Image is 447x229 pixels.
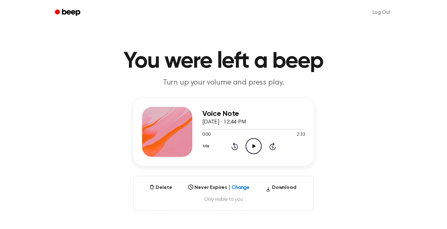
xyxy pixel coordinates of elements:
button: 1.0x [202,141,212,152]
p: Turn up your volume and press play. [103,78,344,88]
span: [DATE] · 12:44 PM [202,119,246,125]
button: Delete [147,184,174,191]
h1: You were left a beep [63,50,384,73]
span: 2:33 [297,132,305,138]
button: Download [263,184,299,194]
span: 0:00 [202,132,210,138]
a: Log Out [366,5,397,20]
h3: Voice Note [202,110,305,118]
a: Beep [51,7,86,19]
span: Only visible to you [141,196,306,203]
